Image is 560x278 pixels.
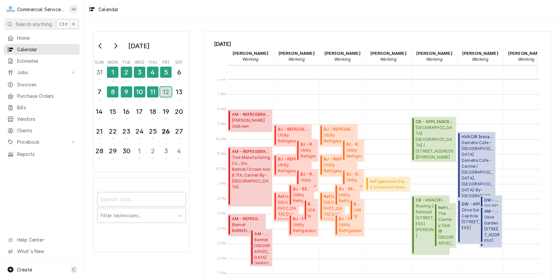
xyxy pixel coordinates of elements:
[349,199,364,222] div: BJ - REFRIGERATION(Finalized)Utility Refrigerator*ASD - [PERSON_NAME] School / [STREET_ADDRESS][P...
[217,181,228,186] span: 1 PM
[278,51,314,56] strong: [PERSON_NAME]
[342,139,364,162] div: BJ - REFRIGERATION(Finalized)Utility Refrigerator*ASD - [PERSON_NAME][GEOGRAPHIC_DATA] / [STREET_...
[503,48,549,65] div: Joey Gallegos - Working
[457,132,495,199] div: HVAC/R Installation(Finalized)Dametra Cafe - [GEOGRAPHIC_DATA]Dametra Cafe - Carmel / [GEOGRAPHIC...
[334,184,360,206] div: BJ - REFRIGERATION(Finalized)Utility Refrigerator*ASD - [GEOGRAPHIC_DATA] / [STREET_ADDRESS]
[457,48,503,65] div: David Waite - Working
[288,214,318,236] div: BJ - REFRIGERATION(Finalized)Utility Refrigerator*ASD - [PERSON_NAME] School / [STREET_ADDRESS]
[324,156,356,162] span: BJ - REFRIGERATION ( Finalized )
[216,271,228,276] span: 7 PM
[215,151,228,157] span: 11 AM
[160,67,172,78] div: 5
[320,192,345,222] div: Refrigeration Installation(Finalized)[GEOGRAPHIC_DATA] Dist.[GEOGRAPHIC_DATA] / [STREET_ADDRESS]
[416,119,454,125] span: CB - APPLIANCE ( Finalized )
[120,57,133,65] th: Tuesday
[462,207,493,231] span: Olive Garden - Capitola [STREET_ADDRESS]
[174,126,184,136] div: 27
[288,57,304,62] em: Working
[73,21,75,28] span: K
[108,146,118,156] div: 29
[324,162,356,175] span: Utility Refrigerator* ASD - [PERSON_NAME] / [STREET_ADDRESS]
[334,184,360,206] div: [Service] BJ - REFRIGERATION Utility Refrigerator* ASD - Fremont Elementary / 1255 E Market St, S...
[4,149,80,160] a: Reports
[288,184,314,206] div: BJ - REFRIGERATION(Finalized)Utility Refrigerator*ASD - [GEOGRAPHIC_DATA] / [STREET_ADDRESS]
[254,237,270,265] span: Barmel [GEOGRAPHIC_DATA][PERSON_NAME], [GEOGRAPHIC_DATA]-By-[GEOGRAPHIC_DATA], [GEOGRAPHIC_DATA]
[300,171,316,177] span: BJ - REFRIGERATION ( Finalized )
[293,186,312,192] span: BJ - REFRIGERATION ( Finalized )
[370,51,406,56] strong: [PERSON_NAME]
[300,141,316,147] span: BJ - REFRIGERATION ( Finalized )
[17,267,32,272] span: Create
[216,92,228,97] span: 7 AM
[232,216,264,222] span: AM - REFRIGERATION ( Finalized )
[147,67,158,78] div: 4
[174,87,184,97] div: 13
[126,40,152,52] div: [DATE]
[484,208,500,214] span: AM - APPLIANCE ( Finalized )
[342,139,364,162] div: [Service] BJ - REFRIGERATION Utility Refrigerator* ASD - Bardin School / 425 Bardin Rd, Salinas, ...
[4,55,80,66] a: Estimates
[147,86,158,97] div: 11
[228,214,266,236] div: AM - REFRIGERATION(Finalized)BarmelBARMEL / PESCADERO / [GEOGRAPHIC_DATA][PERSON_NAME], [GEOGRAPH...
[17,6,65,13] div: Commercial Service Co.
[288,184,314,206] div: [Service] BJ - REFRIGERATION Utility Refrigerator* ASD - Fremont Elementary / 1255 E Market St, S...
[121,126,132,136] div: 23
[72,266,75,273] span: C
[354,207,362,220] span: Utility Refrigerator* ASD - [PERSON_NAME] School / [STREET_ADDRESS][PERSON_NAME]
[69,5,78,14] div: JK
[94,87,104,97] div: 7
[107,67,118,78] div: 1
[121,146,132,156] div: 30
[346,141,362,147] span: BJ - REFRIGERATION ( Finalized )
[274,154,312,177] div: BJ - REFRIGERATION(Finalized)Utility Refrigerator*ASD - [PERSON_NAME] / [STREET_ADDRESS]
[324,126,356,132] span: BJ - REFRIGERATION ( Finalized )
[518,57,534,62] em: Working
[4,246,80,257] a: Go to What's New
[232,118,270,130] span: [PERSON_NAME] Oldtown [STREET_ADDRESS]
[320,48,365,65] div: Brandon Johnson - Working
[278,126,310,132] span: BJ - REFRIGERATION ( Finalized )
[411,195,449,255] div: CB - HVAC(Finalized)Roaring Camp Railroad[STREET_ADDRESS][PERSON_NAME]
[296,139,318,162] div: BJ - REFRIGERATION(Finalized)Utility Refrigerator*ASD - [PERSON_NAME][GEOGRAPHIC_DATA] / [STREET_...
[174,107,184,117] div: 20
[274,192,299,222] div: Refrigeration Installation(Finalized)[GEOGRAPHIC_DATA] Dist.[GEOGRAPHIC_DATA] / [STREET_ADDRESS]
[97,186,186,230] div: Calendar Filters
[216,107,228,112] span: 8 AM
[4,102,80,113] a: Bills
[228,214,266,236] div: [Service] AM - REFRIGERATION Barmel BARMEL / PESCADERO / SAN CARLOS & 7TH AVE, CARMEL-BY-THE-SEA,...
[434,203,456,248] div: [Service] Refrigeration Diagnostic The Cannery Club @ Twin Oaks 2070 McClellan St, Hollister, CA ...
[228,147,273,206] div: [Service] AM - REFRIGERATION True Manufacturing Co., Inc. Barmel / Ocean Ave & 7th, Carmel-By-The...
[135,107,145,117] div: 17
[365,48,411,65] div: Brian Key - Working
[17,46,76,53] span: Calendar
[416,197,447,203] span: CB - HVAC ( Finalized )
[216,241,228,246] span: 5 PM
[4,114,80,124] a: Vendors
[174,146,184,156] div: 4
[339,192,358,204] span: Utility Refrigerator* ASD - [GEOGRAPHIC_DATA] / [STREET_ADDRESS]
[17,93,76,99] span: Purchase Orders
[6,5,15,14] div: Commercial Service Co.'s Avatar
[274,124,312,147] div: [Service] BJ - REFRIGERATION Utility Refrigerator* ASD - Alisal Elementary / 1437 Del Monte Ave, ...
[462,51,498,56] strong: [PERSON_NAME]
[4,18,80,30] button: Search anythingCtrlK
[339,216,363,222] span: BJ - REFRIGERATION ( Finalized )
[4,137,80,147] a: Go to Pricebook
[216,211,228,216] span: 3 PM
[254,231,270,237] span: AM - REFRIGERATION ( Finalized )
[416,203,447,239] span: Roaring Camp Railroad [STREET_ADDRESS][PERSON_NAME]
[484,214,500,242] span: Olive Garden [STREET_ADDRESS]
[278,132,310,145] span: Utility Refrigerator* ASD - [GEOGRAPHIC_DATA] / [STREET_ADDRESS]
[17,69,67,76] span: Jobs
[484,197,500,203] span: DW - REFRIGERATION ( Finalized )
[4,91,80,101] a: Purchase Orders
[308,201,316,207] span: BJ - REFRIGERATION ( Finalized )
[416,51,452,56] strong: [PERSON_NAME]
[4,32,80,43] a: Home
[17,81,76,88] span: Invoices
[93,57,106,65] th: Sunday
[274,192,299,222] div: [Service] Refrigeration Installation Alisal School Dist. FREMONT ELEMENTARY SCHOOL / 1255 E Marke...
[354,201,362,207] span: BJ - REFRIGERATION ( Finalized )
[17,236,76,243] span: Help Center
[174,67,184,77] div: 6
